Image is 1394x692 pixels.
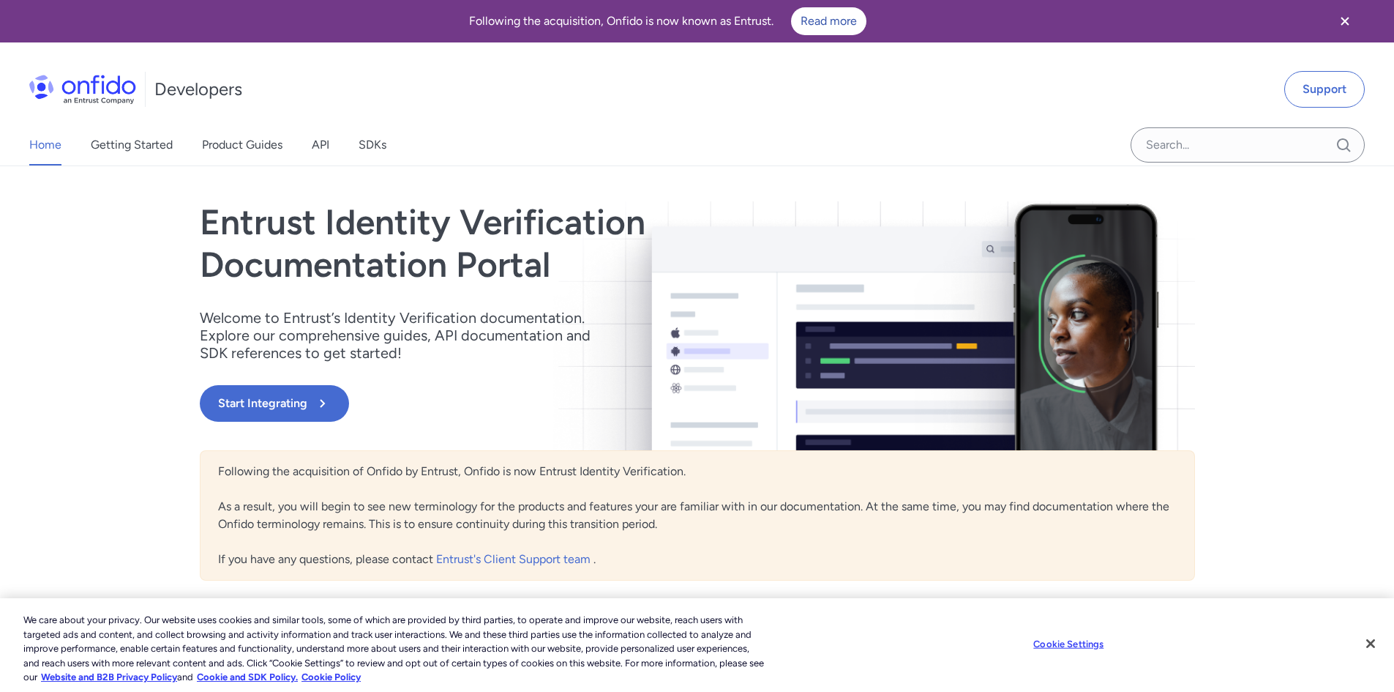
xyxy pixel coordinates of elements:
svg: Close banner [1336,12,1354,30]
button: Cookie Settings [1023,630,1114,659]
div: Following the acquisition of Onfido by Entrust, Onfido is now Entrust Identity Verification. As a... [200,450,1195,581]
div: Following the acquisition, Onfido is now known as Entrust. [18,7,1318,35]
a: Read more [791,7,866,35]
button: Close [1354,628,1387,660]
a: More information about our cookie policy., opens in a new tab [41,671,177,682]
a: Entrust's Client Support team [436,552,593,566]
a: Product Guides [202,124,282,165]
a: Cookie and SDK Policy. [197,671,298,682]
h1: Developers [154,78,242,101]
a: Support [1284,71,1365,108]
a: Cookie Policy [301,671,361,682]
a: Start Integrating [200,385,896,422]
h1: Entrust Identity Verification Documentation Portal [200,201,896,286]
img: Onfido Logo [29,75,136,104]
div: We care about your privacy. Our website uses cookies and similar tools, some of which are provide... [23,613,767,685]
button: Start Integrating [200,385,349,422]
p: Welcome to Entrust’s Identity Verification documentation. Explore our comprehensive guides, API d... [200,309,610,362]
a: SDKs [359,124,386,165]
a: API [312,124,329,165]
a: Home [29,124,61,165]
a: Getting Started [91,124,173,165]
button: Close banner [1318,3,1372,40]
input: Onfido search input field [1131,127,1365,163]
